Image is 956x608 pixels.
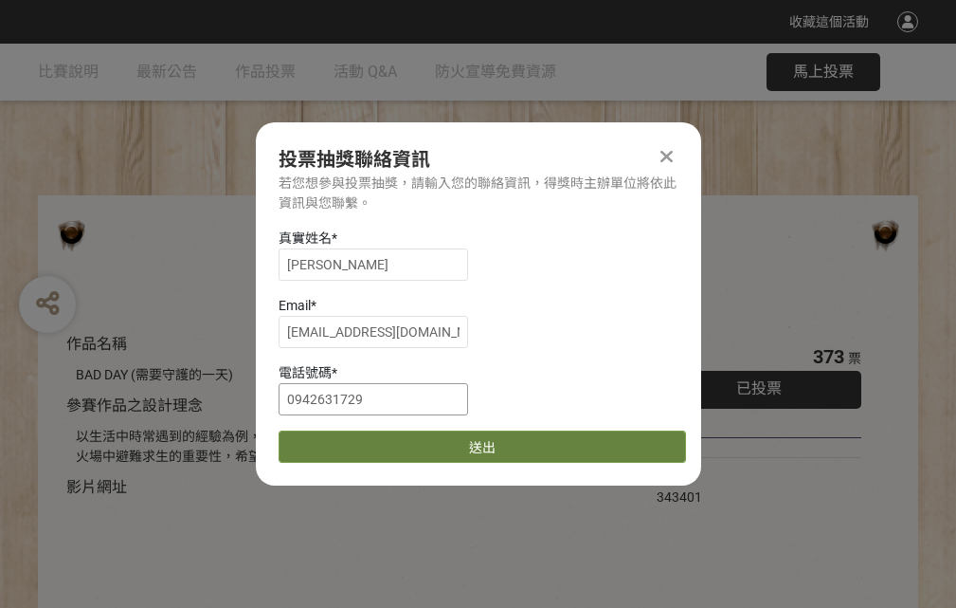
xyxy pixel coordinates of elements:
span: 作品投票 [235,63,296,81]
span: 活動 Q&A [334,63,397,81]
span: 馬上投票 [793,63,854,81]
button: 送出 [279,431,686,463]
a: 防火宣導免費資源 [435,44,556,101]
iframe: Facebook Share [707,468,802,487]
span: 票 [848,351,861,366]
span: 防火宣導免費資源 [435,63,556,81]
div: 若您想參與投票抽獎，請輸入您的聯絡資訊，得獎時主辦單位將依此資訊與您聯繫。 [279,174,678,213]
div: 投票抽獎聯絡資訊 [279,145,678,174]
a: 活動 Q&A [334,44,397,101]
button: 馬上投票 [767,53,880,91]
span: 已投票 [736,379,782,397]
span: 收藏這個活動 [789,14,869,29]
span: 最新公告 [136,63,197,81]
span: 電話號碼 [279,365,332,380]
span: 作品名稱 [66,335,127,353]
a: 比賽說明 [38,44,99,101]
div: BAD DAY (需要守護的一天) [76,365,600,385]
a: 最新公告 [136,44,197,101]
span: 373 [813,345,844,368]
a: 作品投票 [235,44,296,101]
span: Email [279,298,311,313]
div: 以生活中時常遇到的經驗為例，透過對比的方式宣傳住宅用火災警報器、家庭逃生計畫及火場中避難求生的重要性，希望透過趣味的短影音讓更多人認識到更多的防火觀念。 [76,427,600,467]
span: 參賽作品之設計理念 [66,396,203,415]
span: 影片網址 [66,478,127,496]
span: 真實姓名 [279,230,332,246]
span: 比賽說明 [38,63,99,81]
